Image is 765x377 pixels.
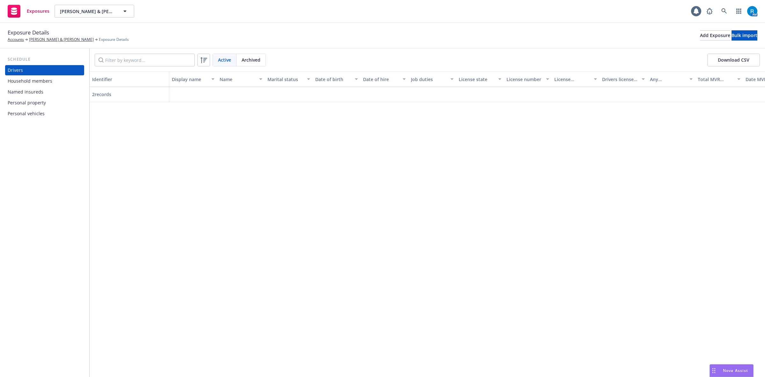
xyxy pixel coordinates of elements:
[408,72,456,87] button: Job duties
[218,57,231,63] span: Active
[267,76,303,83] div: Marital status
[92,91,111,97] span: 2 records
[5,98,84,108] a: Personal property
[8,109,45,119] div: Personal vehicles
[8,65,23,75] div: Drivers
[5,109,84,119] a: Personal vehicles
[732,31,757,40] div: Bulk import
[707,54,760,66] button: Download CSV
[5,56,84,63] div: Schedule
[5,65,84,75] a: Drivers
[8,37,24,42] a: Accounts
[92,76,166,83] div: Identifier
[90,72,169,87] button: Identifier
[456,72,504,87] button: License state
[602,76,638,83] div: Drivers license status
[700,30,730,41] button: Add Exposure
[8,98,46,108] div: Personal property
[459,76,494,83] div: License state
[315,76,351,83] div: Date of birth
[55,5,134,18] button: [PERSON_NAME] & [PERSON_NAME]
[5,2,52,20] a: Exposures
[554,76,590,83] div: License expiration date
[504,72,552,87] button: License number
[242,57,260,63] span: Archived
[313,72,361,87] button: Date of birth
[60,8,115,15] span: [PERSON_NAME] & [PERSON_NAME]
[723,368,748,373] span: Nova Assist
[8,87,43,97] div: Named insureds
[217,72,265,87] button: Name
[363,76,399,83] div: Date of hire
[411,76,447,83] div: Job duties
[220,76,255,83] div: Name
[95,54,195,66] input: Filter by keyword...
[710,364,754,377] button: Nova Assist
[8,76,52,86] div: Household members
[5,76,84,86] a: Household members
[703,5,716,18] a: Report a Bug
[361,72,408,87] button: Date of hire
[29,37,94,42] a: [PERSON_NAME] & [PERSON_NAME]
[265,72,313,87] button: Marital status
[506,76,542,83] div: License number
[718,5,731,18] a: Search
[700,31,730,40] div: Add Exposure
[8,28,49,37] span: Exposure Details
[650,76,686,83] div: Any suspensions/revocations?
[5,87,84,97] a: Named insureds
[172,76,208,83] div: Display name
[747,6,757,16] img: photo
[732,30,757,41] button: Bulk import
[732,5,745,18] a: Switch app
[552,72,600,87] button: License expiration date
[27,9,49,14] span: Exposures
[698,76,733,83] div: Total MVR points
[169,72,217,87] button: Display name
[695,72,743,87] button: Total MVR points
[600,72,647,87] button: Drivers license status
[99,37,129,42] span: Exposure Details
[647,72,695,87] button: Any suspensions/revocations?
[710,365,718,377] div: Drag to move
